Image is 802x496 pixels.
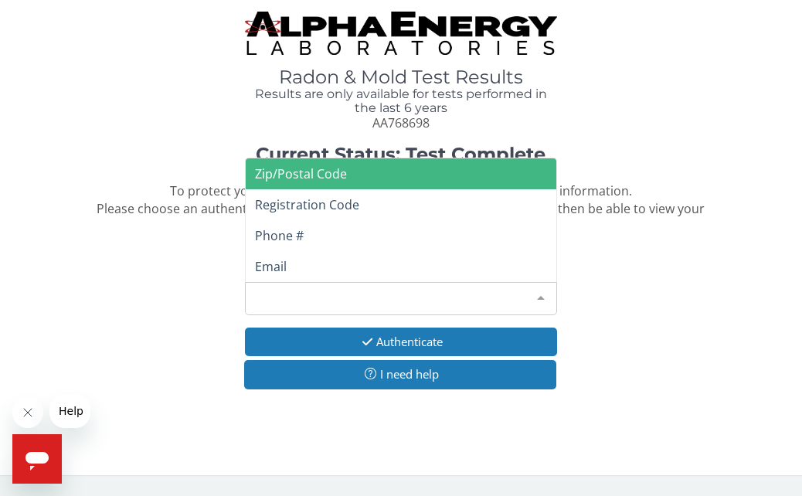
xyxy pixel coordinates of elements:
img: TightCrop.jpg [245,12,556,55]
span: AA768698 [372,114,430,131]
strong: Current Status: Test Complete [256,143,545,165]
iframe: Button to launch messaging window [12,434,62,484]
span: Phone # [255,227,304,244]
span: To protect your confidential test results, we need to confirm some information. Please choose an ... [97,182,705,235]
span: Zip/Postal Code [255,165,347,182]
button: Authenticate [245,328,556,356]
iframe: Close message [12,397,43,428]
h4: Results are only available for tests performed in the last 6 years [245,87,556,114]
button: I need help [244,360,556,389]
span: Email [255,258,287,275]
iframe: Message from company [49,394,90,428]
h1: Radon & Mold Test Results [245,67,556,87]
span: Registration Code [255,196,359,213]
